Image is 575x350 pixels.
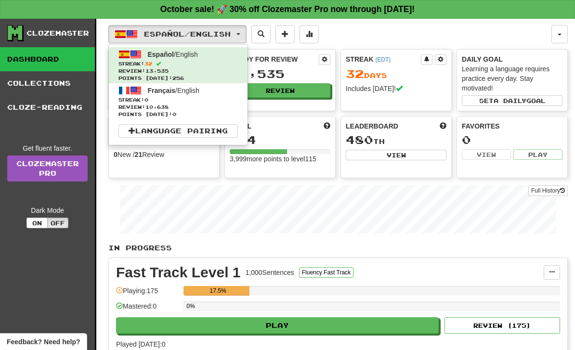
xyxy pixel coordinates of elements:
span: Review: 10,638 [118,104,238,111]
span: Streak: [118,60,238,67]
span: 32 [144,61,152,66]
span: Español [148,51,174,58]
span: Review: 13,535 [118,67,238,75]
a: Español/EnglishStreak:32 Review:13,535Points [DATE]:256 [109,47,248,83]
a: Français/EnglishStreak:0 Review:10,638Points [DATE]:0 [109,83,248,119]
span: Streak: [118,96,238,104]
span: Points [DATE]: 0 [118,111,238,118]
span: 0 [144,97,148,103]
span: / English [148,87,199,94]
span: Points [DATE]: 256 [118,75,238,82]
a: Language Pairing [118,124,238,138]
span: Français [148,87,176,94]
span: Open feedback widget [7,337,80,347]
span: / English [148,51,198,58]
